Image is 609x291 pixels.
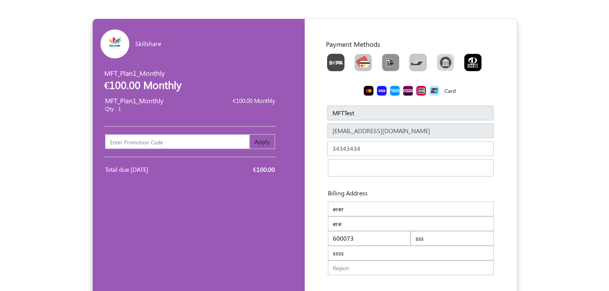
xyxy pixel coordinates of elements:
div: Toolbar with button groups [322,51,501,77]
img: CardCollection5.png [403,86,413,96]
input: City [411,231,494,246]
h6: Billing Address [316,189,368,197]
span: €100.00 [253,165,275,173]
img: CardCollection4.png [390,86,400,96]
img: CardCollection3.png [377,86,387,96]
iframe: Secure payment input frame [330,159,492,178]
label: Card [444,87,456,95]
img: CardCollection2.png [364,86,373,96]
h5: Payment Methods [326,40,501,48]
img: Bancontact.png [409,54,427,71]
h2: Qty : 1 [105,106,202,112]
input: Enter Promotion Code [105,134,249,149]
div: MFT_Plan1_Monthly [104,68,201,94]
input: Name [327,106,494,120]
input: E-mail [327,123,494,138]
div: Total due [DATE] [105,165,185,174]
img: CardCollection.png [355,54,372,71]
img: Sepa.png [327,54,344,71]
input: Address Line 2 [328,216,494,231]
span: €100.00 Monthly [233,97,275,104]
img: CardCollection6.png [416,86,426,96]
input: Country [328,246,494,260]
img: Ideal.png [382,54,399,71]
h2: €100.00 Monthly [104,79,201,91]
div: MFT_Plan1_Monthly [105,96,202,115]
input: Region [328,260,494,275]
input: Phone [327,141,494,156]
img: BankTransfer.png [437,54,454,71]
input: Address Line 1 [328,202,494,216]
input: Postal code [328,231,411,246]
h6: Skillshare [135,40,234,47]
button: Apply [249,134,275,149]
img: GOCARDLESS.png [464,54,482,71]
img: CardCollection7.png [429,86,439,96]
